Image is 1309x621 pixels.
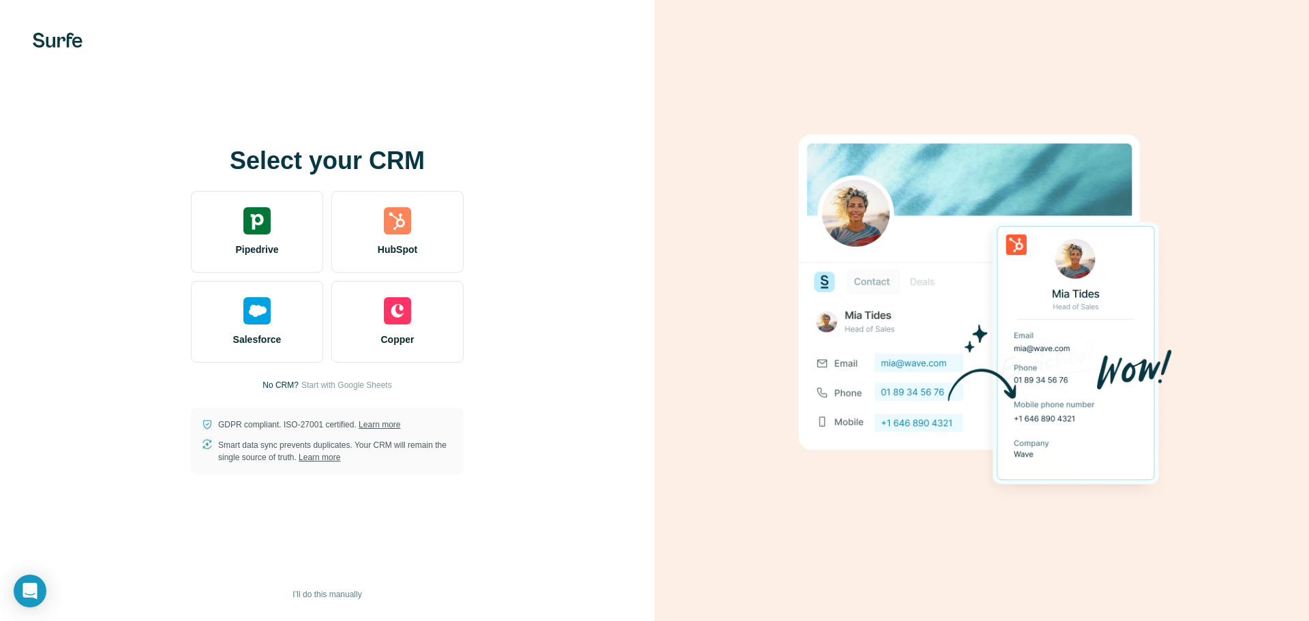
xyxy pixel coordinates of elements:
p: GDPR compliant. ISO-27001 certified. [218,419,400,431]
img: Surfe's logo [33,33,82,48]
h1: Select your CRM [191,147,464,175]
a: Learn more [299,453,340,462]
button: I’ll do this manually [283,584,371,605]
span: I’ll do this manually [292,588,361,601]
span: Salesforce [233,333,282,346]
span: HubSpot [378,243,417,256]
p: No CRM? [262,379,299,391]
img: pipedrive's logo [243,207,271,234]
img: hubspot's logo [384,207,411,234]
img: salesforce's logo [243,297,271,324]
a: Learn more [359,420,400,429]
img: copper's logo [384,297,411,324]
p: Smart data sync prevents duplicates. Your CRM will remain the single source of truth. [218,439,453,464]
img: HUBSPOT image [791,113,1173,509]
div: Open Intercom Messenger [14,575,46,607]
span: Copper [381,333,415,346]
span: Pipedrive [235,243,278,256]
button: Start with Google Sheets [301,379,392,391]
